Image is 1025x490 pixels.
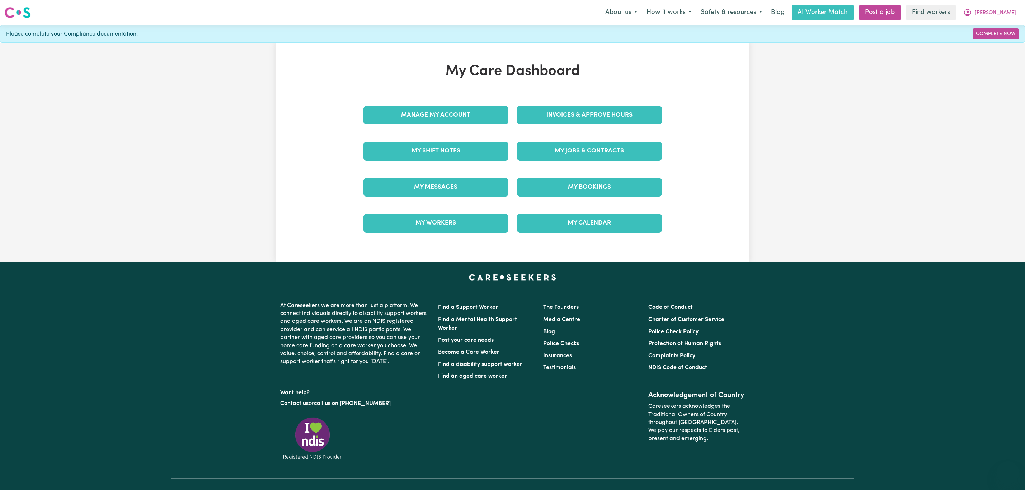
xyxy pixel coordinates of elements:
[517,178,662,197] a: My Bookings
[859,5,901,20] a: Post a job
[648,317,724,322] a: Charter of Customer Service
[280,386,429,397] p: Want help?
[314,401,391,406] a: call us on [PHONE_NUMBER]
[543,329,555,335] a: Blog
[543,365,576,371] a: Testimonials
[792,5,854,20] a: AI Worker Match
[469,274,556,280] a: Careseekers home page
[543,341,579,347] a: Police Checks
[648,365,707,371] a: NDIS Code of Conduct
[438,338,494,343] a: Post your care needs
[543,317,580,322] a: Media Centre
[438,362,522,367] a: Find a disability support worker
[363,214,508,232] a: My Workers
[359,63,666,80] h1: My Care Dashboard
[543,305,579,310] a: The Founders
[517,106,662,124] a: Invoices & Approve Hours
[363,178,508,197] a: My Messages
[517,214,662,232] a: My Calendar
[4,4,31,21] a: Careseekers logo
[601,5,642,20] button: About us
[4,6,31,19] img: Careseekers logo
[648,329,699,335] a: Police Check Policy
[363,142,508,160] a: My Shift Notes
[543,353,572,359] a: Insurances
[438,349,499,355] a: Become a Care Worker
[996,461,1019,484] iframe: Button to launch messaging window, conversation in progress
[648,341,721,347] a: Protection of Human Rights
[648,353,695,359] a: Complaints Policy
[438,305,498,310] a: Find a Support Worker
[648,305,693,310] a: Code of Conduct
[438,373,507,379] a: Find an aged care worker
[906,5,956,20] a: Find workers
[975,9,1016,17] span: [PERSON_NAME]
[648,400,745,446] p: Careseekers acknowledges the Traditional Owners of Country throughout [GEOGRAPHIC_DATA]. We pay o...
[648,391,745,400] h2: Acknowledgement of Country
[642,5,696,20] button: How it works
[696,5,767,20] button: Safety & resources
[438,317,517,331] a: Find a Mental Health Support Worker
[280,299,429,369] p: At Careseekers we are more than just a platform. We connect individuals directly to disability su...
[517,142,662,160] a: My Jobs & Contracts
[280,397,429,410] p: or
[280,401,309,406] a: Contact us
[767,5,789,20] a: Blog
[959,5,1021,20] button: My Account
[6,30,138,38] span: Please complete your Compliance documentation.
[280,416,345,461] img: Registered NDIS provider
[973,28,1019,39] a: Complete Now
[363,106,508,124] a: Manage My Account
